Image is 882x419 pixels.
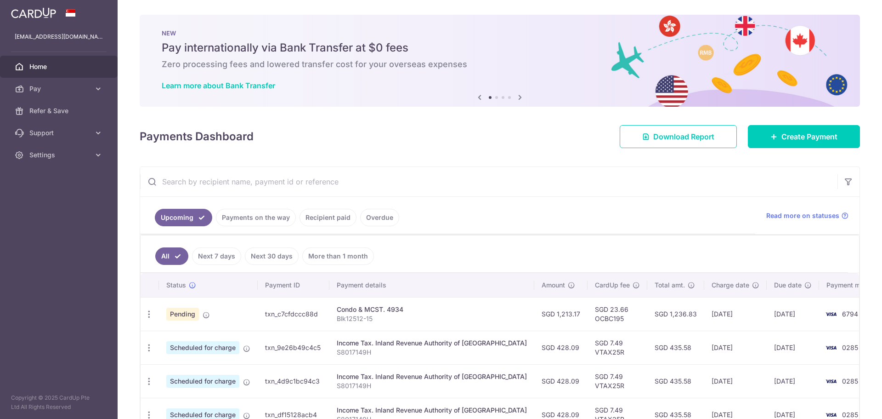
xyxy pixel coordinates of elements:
td: SGD 435.58 [647,331,704,364]
a: Next 7 days [192,247,241,265]
span: Home [29,62,90,71]
span: Scheduled for charge [166,341,239,354]
a: Read more on statuses [766,211,848,220]
td: SGD 23.66 OCBC195 [588,297,647,331]
img: Bank Card [822,309,840,320]
span: Status [166,281,186,290]
span: 0285 [842,411,858,419]
input: Search by recipient name, payment id or reference [140,167,837,196]
div: Income Tax. Inland Revenue Authority of [GEOGRAPHIC_DATA] [337,406,527,415]
span: Charge date [712,281,749,290]
th: Payment details [329,273,534,297]
div: Income Tax. Inland Revenue Authority of [GEOGRAPHIC_DATA] [337,339,527,348]
div: Income Tax. Inland Revenue Authority of [GEOGRAPHIC_DATA] [337,372,527,381]
p: S8017149H [337,381,527,390]
div: Condo & MCST. 4934 [337,305,527,314]
td: SGD 428.09 [534,331,588,364]
span: 0285 [842,377,858,385]
span: Total amt. [655,281,685,290]
span: Due date [774,281,802,290]
a: Download Report [620,125,737,148]
a: Next 30 days [245,247,299,265]
td: txn_9e26b49c4c5 [258,331,329,364]
td: [DATE] [704,364,767,398]
td: SGD 1,236.83 [647,297,704,331]
td: SGD 428.09 [534,364,588,398]
h4: Payments Dashboard [140,128,254,145]
a: Learn more about Bank Transfer [162,81,275,90]
img: Bank Card [822,342,840,353]
th: Payment ID [258,273,329,297]
span: 0285 [842,344,858,351]
h5: Pay internationally via Bank Transfer at $0 fees [162,40,838,55]
h6: Zero processing fees and lowered transfer cost for your overseas expenses [162,59,838,70]
td: [DATE] [704,297,767,331]
span: Amount [542,281,565,290]
p: Blk12512-15 [337,314,527,323]
a: Overdue [360,209,399,226]
span: Support [29,128,90,138]
td: txn_4d9c1bc94c3 [258,364,329,398]
p: [EMAIL_ADDRESS][DOMAIN_NAME] [15,32,103,41]
a: Payments on the way [216,209,296,226]
a: Upcoming [155,209,212,226]
td: [DATE] [767,364,819,398]
td: [DATE] [704,331,767,364]
span: Create Payment [781,131,837,142]
td: SGD 7.49 VTAX25R [588,331,647,364]
a: All [155,247,188,265]
span: 6794 [842,310,858,318]
span: Read more on statuses [766,211,839,220]
span: Refer & Save [29,106,90,115]
img: Bank transfer banner [140,15,860,107]
span: Pay [29,84,90,93]
p: NEW [162,29,838,37]
img: CardUp [11,7,56,18]
span: Pending [166,308,199,321]
a: Recipient paid [300,209,356,226]
span: Settings [29,150,90,160]
span: Download Report [653,131,714,142]
td: SGD 7.49 VTAX25R [588,364,647,398]
td: txn_c7cfdccc88d [258,297,329,331]
img: Bank Card [822,376,840,387]
p: S8017149H [337,348,527,357]
a: More than 1 month [302,247,374,265]
td: SGD 1,213.17 [534,297,588,331]
a: Create Payment [748,125,860,148]
td: [DATE] [767,331,819,364]
span: Scheduled for charge [166,375,239,388]
span: CardUp fee [595,281,630,290]
td: SGD 435.58 [647,364,704,398]
td: [DATE] [767,297,819,331]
